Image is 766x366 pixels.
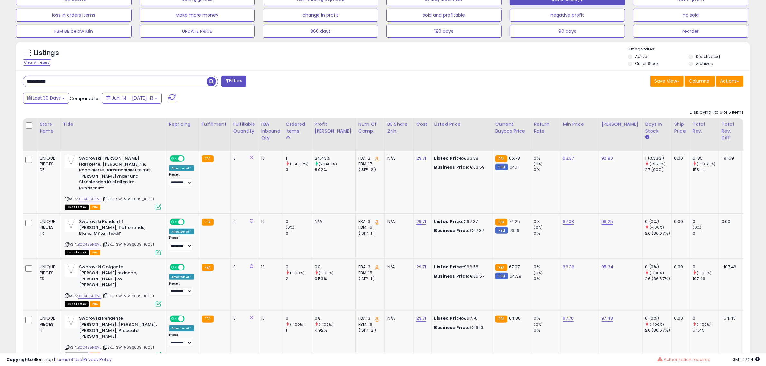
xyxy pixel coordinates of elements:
[286,264,312,270] div: 0
[286,155,312,161] div: 1
[169,165,194,171] div: Amazon AI *
[602,218,613,225] a: 96.25
[635,61,659,66] label: Out of Stock
[674,264,685,270] div: 0.00
[358,327,380,333] div: ( SFP: 2 )
[693,155,719,161] div: 61.85
[286,167,312,173] div: 3
[645,155,671,161] div: 1 (3.33%)
[387,121,411,134] div: BB Share 24h.
[170,316,178,322] span: ON
[16,9,132,22] button: loss in orders items
[510,227,520,233] span: 73.16
[286,121,309,134] div: Ordered Items
[78,293,101,299] a: B0D495H6VL
[722,316,737,321] div: -54.45
[563,218,574,225] a: 67.08
[261,219,278,224] div: 10
[509,218,520,224] span: 76.25
[79,219,157,238] b: Swarovski Pendentif [PERSON_NAME], Taille ronde, Blanc, M?tal rhodi?
[40,219,55,236] div: UNIQUE PIECES FR
[90,301,101,307] span: FBA
[65,205,89,210] span: All listings that are currently out of stock and unavailable for purchase on Amazon
[510,9,625,22] button: negative profit
[33,95,61,101] span: Last 30 Days
[633,9,749,22] button: no sold
[169,172,194,187] div: Preset:
[140,9,255,22] button: Make more money
[650,322,664,327] small: (-100%)
[534,276,560,282] div: 0%
[693,264,719,270] div: 0
[693,327,719,333] div: 54.45
[495,227,508,234] small: FBM
[83,356,112,362] a: Privacy Policy
[645,276,671,282] div: 26 (86.67%)
[112,95,153,101] span: Jun-14 - [DATE]-13
[23,93,69,104] button: Last 30 Days
[358,276,380,282] div: ( SFP: 1 )
[434,325,470,331] b: Business Price:
[102,293,154,298] span: | SKU: SW-5696039_10001
[233,121,255,134] div: Fulfillable Quantity
[434,264,488,270] div: €66.58
[65,301,89,307] span: All listings that are currently out of stock and unavailable for purchase on Amazon
[434,273,488,279] div: €66.57
[170,156,178,161] span: ON
[65,155,161,209] div: ASIN:
[563,264,575,270] a: 66.36
[697,270,712,276] small: (-100%)
[40,121,58,134] div: Store Name
[696,61,713,66] label: Archived
[102,242,154,247] span: | SKU: SW-5696039_10001
[358,264,380,270] div: FBA: 3
[434,155,464,161] b: Listed Price:
[685,76,715,87] button: Columns
[184,219,194,225] span: OFF
[650,225,664,230] small: (-100%)
[290,322,305,327] small: (-100%)
[315,167,355,173] div: 8.02%
[674,316,685,321] div: 0.00
[674,155,685,161] div: 0.00
[184,265,194,270] span: OFF
[261,155,278,161] div: 10
[290,270,305,276] small: (-100%)
[315,316,355,321] div: 0%
[716,76,743,87] button: Actions
[261,316,278,321] div: 10
[674,219,685,224] div: 0.00
[602,315,613,322] a: 97.48
[495,121,529,134] div: Current Buybox Price
[495,219,507,226] small: FBA
[286,219,312,224] div: 0
[202,264,214,271] small: FBA
[34,49,59,58] h5: Listings
[510,273,521,279] span: 64.39
[434,121,490,128] div: Listed Price
[434,273,470,279] b: Business Price:
[434,218,464,224] b: Listed Price:
[221,76,246,87] button: Filters
[534,225,543,230] small: (0%)
[202,155,214,162] small: FBA
[602,155,613,161] a: 90.80
[319,322,334,327] small: (-100%)
[102,197,154,202] span: | SKU: SW-5696039_10001
[690,109,743,115] div: Displaying 1 to 6 of 6 items
[63,121,163,128] div: Title
[434,315,464,321] b: Listed Price:
[563,155,574,161] a: 63.37
[602,121,640,128] div: [PERSON_NAME]
[184,156,194,161] span: OFF
[358,231,380,236] div: ( SFP: 1 )
[78,242,101,247] a: B0D495H6VL
[102,93,162,104] button: Jun-14 - [DATE]-13
[358,161,380,167] div: FBM: 17
[169,274,194,280] div: Amazon AI *
[40,155,55,173] div: UNIQUE PIECES DE
[689,78,709,84] span: Columns
[434,228,488,233] div: €67.37
[79,264,157,289] b: Swarovski Colgante [PERSON_NAME] redonda, [PERSON_NAME]?o [PERSON_NAME]
[65,250,89,255] span: All listings that are currently out of stock and unavailable for purchase on Amazon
